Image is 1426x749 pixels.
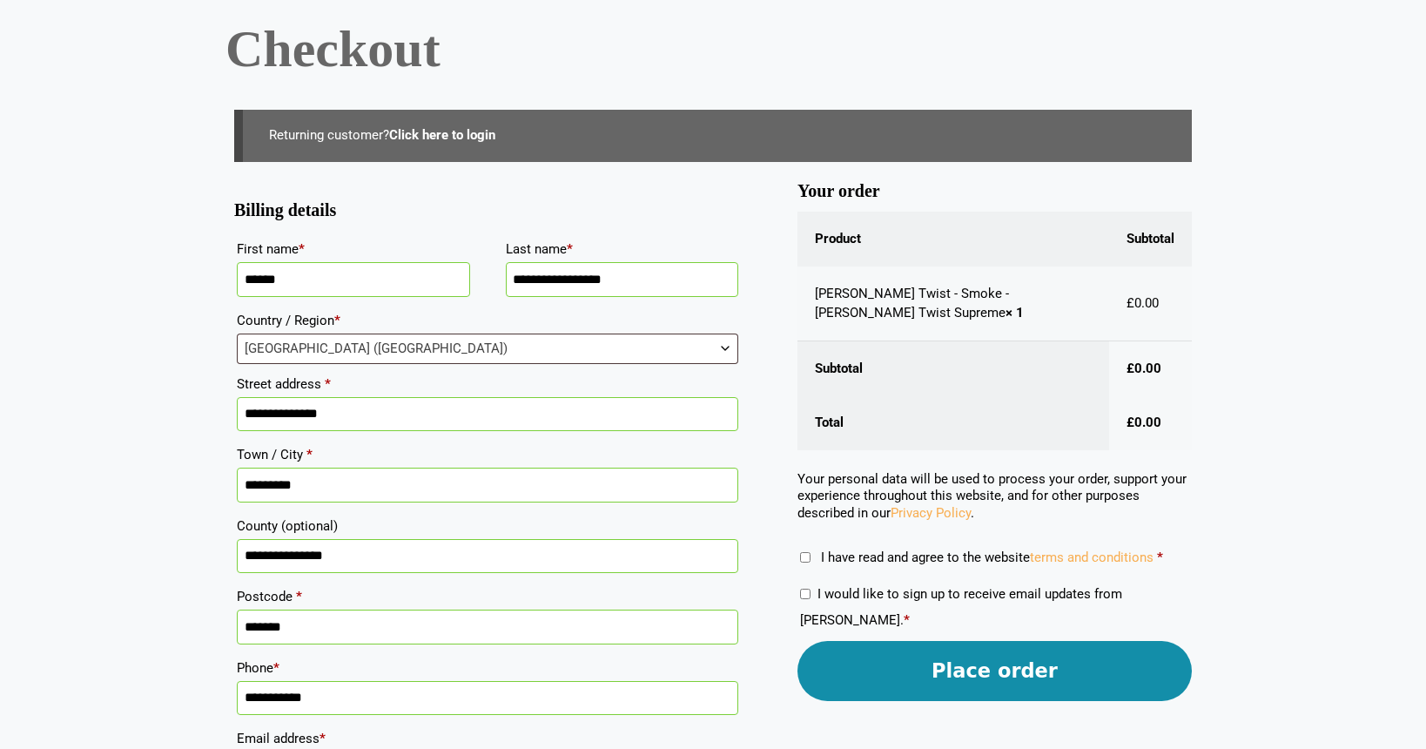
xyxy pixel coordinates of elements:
[238,334,737,363] span: United Kingdom (UK)
[237,584,738,610] label: Postcode
[237,513,738,539] label: County
[237,236,470,262] label: First name
[800,589,811,599] input: I would like to sign up to receive email updates from [PERSON_NAME].
[821,550,1154,565] span: I have read and agree to the website
[1127,295,1159,311] bdi: 0.00
[237,307,738,334] label: Country / Region
[234,110,1192,162] div: Returning customer?
[237,334,738,364] span: Country / Region
[281,518,338,534] span: (optional)
[234,207,741,214] h3: Billing details
[1006,305,1024,321] strong: × 1
[797,641,1192,701] button: Place order
[1109,212,1192,267] th: Subtotal
[800,586,1122,628] label: I would like to sign up to receive email updates from [PERSON_NAME].
[800,552,811,563] input: I have read and agree to the websiteterms and conditions *
[891,505,971,521] a: Privacy Policy
[1127,295,1134,311] span: £
[225,23,1201,75] h1: Checkout
[1127,361,1134,376] span: £
[237,371,738,397] label: Street address
[797,341,1109,396] th: Subtotal
[1030,550,1154,565] a: terms and conditions
[1127,415,1134,430] span: £
[1127,415,1161,430] bdi: 0.00
[797,267,1109,341] td: [PERSON_NAME] Twist - Smoke - [PERSON_NAME] Twist Supreme
[237,442,738,468] label: Town / City
[797,395,1109,450] th: Total
[389,127,495,143] a: Click here to login
[797,471,1192,523] p: Your personal data will be used to process your order, support your experience throughout this we...
[506,236,739,262] label: Last name
[797,188,1192,195] h3: Your order
[237,655,738,681] label: Phone
[797,212,1109,267] th: Product
[1127,361,1161,376] bdi: 0.00
[1157,550,1163,565] abbr: required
